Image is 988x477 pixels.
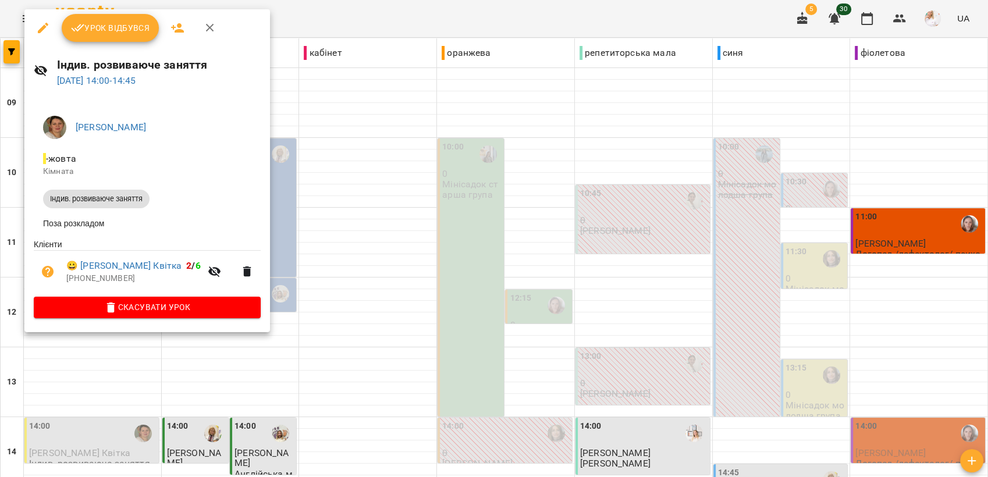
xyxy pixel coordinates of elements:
h6: Індив. розвиваюче заняття [57,56,261,74]
button: Урок відбувся [62,14,159,42]
li: Поза розкладом [34,213,261,234]
a: 😀 [PERSON_NAME] Квітка [66,259,182,273]
p: Кімната [43,166,251,177]
span: Індив. розвиваюче заняття [43,194,150,204]
button: Скасувати Урок [34,297,261,318]
b: / [186,260,200,271]
a: [DATE] 14:00-14:45 [57,75,136,86]
p: [PHONE_NUMBER] [66,273,201,284]
ul: Клієнти [34,238,261,297]
img: 3e2b72cf5868feec450012c0a8548230.jpg [43,116,66,139]
span: 6 [196,260,201,271]
span: - жовта [43,153,79,164]
button: Візит ще не сплачено. Додати оплату? [34,258,62,286]
span: Скасувати Урок [43,300,251,314]
a: [PERSON_NAME] [76,122,146,133]
span: Урок відбувся [71,21,150,35]
span: 2 [186,260,191,271]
